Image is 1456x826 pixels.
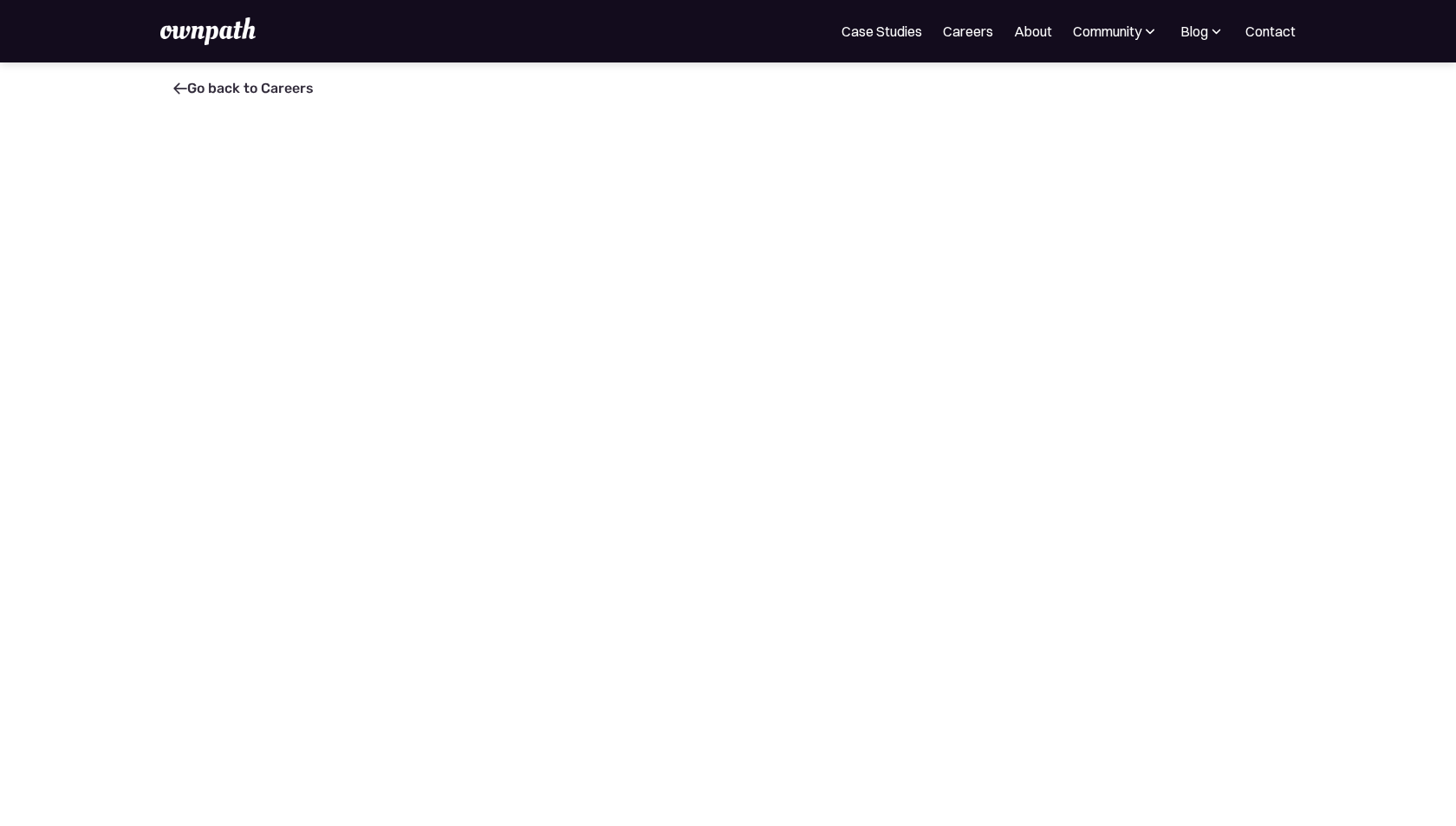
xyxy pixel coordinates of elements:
[173,80,314,96] a: Go back to Careers
[842,21,922,42] a: Case Studies
[1180,21,1225,42] div: Blog
[943,21,993,42] a: Careers
[1180,21,1208,42] div: Blog
[173,80,187,97] span: 
[1073,21,1141,42] div: Community
[1245,21,1296,42] a: Contact
[1014,21,1052,42] a: About
[1073,21,1159,42] div: Community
